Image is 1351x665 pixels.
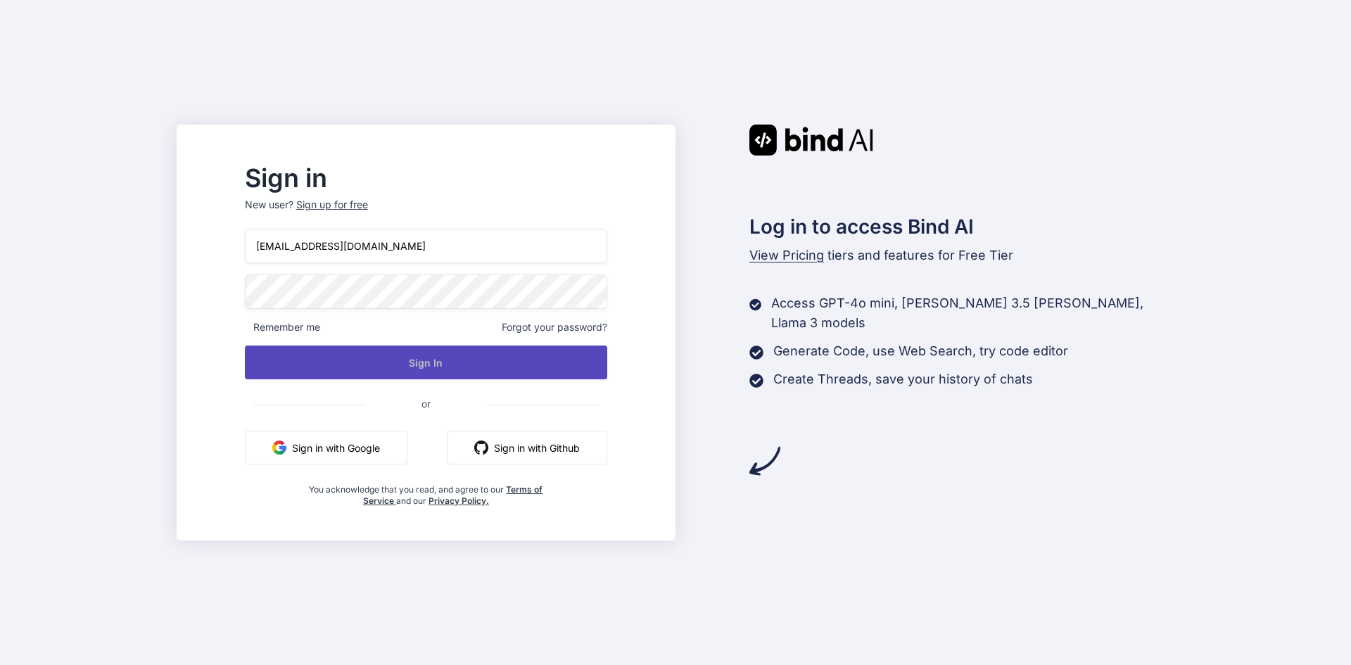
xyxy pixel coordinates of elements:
h2: Log in to access Bind AI [749,212,1174,241]
span: View Pricing [749,248,824,262]
h2: Sign in [245,167,607,189]
span: Forgot your password? [502,320,607,334]
input: Login or Email [245,229,607,263]
button: Sign In [245,346,607,379]
p: Generate Code, use Web Search, try code editor [773,341,1068,361]
img: arrow [749,445,780,476]
a: Privacy Policy. [429,495,489,506]
p: tiers and features for Free Tier [749,246,1174,265]
button: Sign in with Github [447,431,607,464]
span: or [365,386,487,421]
div: Sign up for free [296,198,368,212]
p: New user? [245,198,607,229]
p: Access GPT-4o mini, [PERSON_NAME] 3.5 [PERSON_NAME], Llama 3 models [771,293,1174,333]
button: Sign in with Google [245,431,407,464]
a: Terms of Service [363,484,543,506]
img: github [474,441,488,455]
div: You acknowledge that you read, and agree to our and our [305,476,547,507]
span: Remember me [245,320,320,334]
img: google [272,441,286,455]
img: Bind AI logo [749,125,873,156]
p: Create Threads, save your history of chats [773,369,1033,389]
